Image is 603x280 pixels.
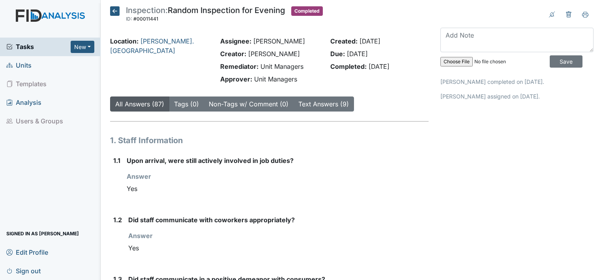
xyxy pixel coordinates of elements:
button: Tags (0) [169,96,204,112]
a: Tags (0) [174,100,199,108]
strong: Remediator: [220,62,258,70]
a: All Answers (87) [115,100,164,108]
strong: Assignee: [220,37,251,45]
div: Yes [127,181,429,196]
div: Yes [128,240,429,255]
span: Inspection: [126,6,168,15]
span: Sign out [6,265,41,277]
span: ID: [126,16,132,22]
span: Units [6,59,32,72]
label: 1.2 [113,215,122,225]
label: Did staff communicate with coworkers appropriately? [128,215,295,225]
p: [PERSON_NAME] assigned on [DATE]. [440,92,594,100]
input: Save [550,55,582,68]
span: [DATE] [360,37,380,45]
a: Text Answers (9) [298,100,349,108]
span: [PERSON_NAME] [253,37,305,45]
h1: 1. Staff Information [110,134,429,146]
span: Unit Managers [260,62,303,70]
strong: Completed: [330,62,367,70]
button: All Answers (87) [110,96,169,112]
a: Tasks [6,42,71,51]
span: Edit Profile [6,246,48,258]
span: #00011441 [133,16,158,22]
span: [DATE] [369,62,390,70]
span: Unit Managers [254,75,297,83]
button: Text Answers (9) [293,96,354,112]
strong: Location: [110,37,139,45]
div: Random Inspection for Evening [126,6,285,24]
span: Signed in as [PERSON_NAME] [6,227,79,240]
a: [PERSON_NAME]. [GEOGRAPHIC_DATA] [110,37,194,55]
label: 1.1 [113,156,120,165]
strong: Created: [330,37,358,45]
strong: Due: [330,50,345,58]
a: Non-Tags w/ Comment (0) [209,100,288,108]
span: Analysis [6,96,41,109]
button: Non-Tags w/ Comment (0) [204,96,294,112]
strong: Creator: [220,50,246,58]
button: New [71,41,94,53]
strong: Answer [128,232,153,240]
strong: Approver: [220,75,252,83]
strong: Answer [127,172,151,180]
span: [DATE] [347,50,368,58]
p: [PERSON_NAME] completed on [DATE]. [440,78,594,86]
label: Upon arrival, were still actively involved in job duties? [127,156,294,165]
span: Completed [291,6,323,16]
span: [PERSON_NAME] [248,50,300,58]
